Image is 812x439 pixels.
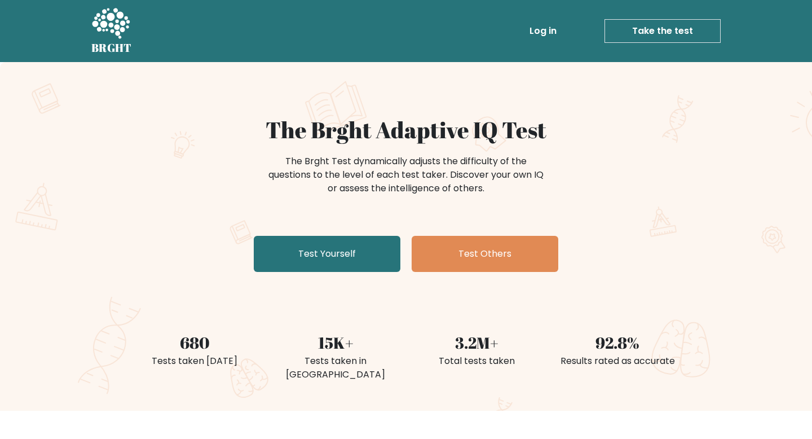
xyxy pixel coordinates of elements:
a: Take the test [604,19,721,43]
div: Total tests taken [413,354,540,368]
div: 680 [131,331,258,354]
h1: The Brght Adaptive IQ Test [131,116,681,143]
a: Log in [525,20,561,42]
div: Results rated as accurate [554,354,681,368]
div: 3.2M+ [413,331,540,354]
div: 92.8% [554,331,681,354]
div: The Brght Test dynamically adjusts the difficulty of the questions to the level of each test take... [265,155,547,195]
div: Tests taken in [GEOGRAPHIC_DATA] [272,354,399,381]
h5: BRGHT [91,41,132,55]
div: 15K+ [272,331,399,354]
a: BRGHT [91,5,132,58]
a: Test Others [412,236,558,272]
a: Test Yourself [254,236,400,272]
div: Tests taken [DATE] [131,354,258,368]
